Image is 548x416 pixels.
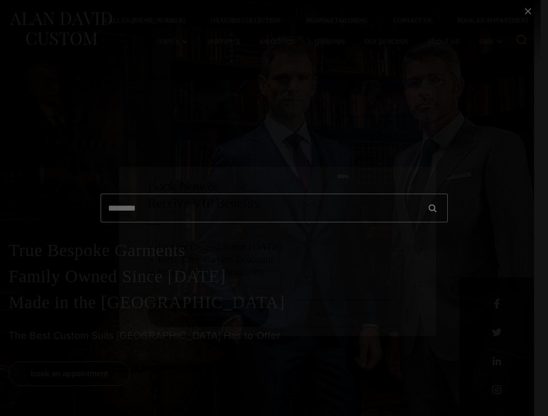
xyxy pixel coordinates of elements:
button: Close [430,75,442,86]
a: book an appointment [148,300,269,327]
h3: First Time Buyers Discount [158,253,408,266]
h2: Book Now & Receive VIP Benefits [148,178,408,211]
h3: Free Lifetime Alterations [158,266,408,278]
a: visual consultation [286,300,408,327]
h3: Family Owned Since [DATE] [158,240,408,253]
